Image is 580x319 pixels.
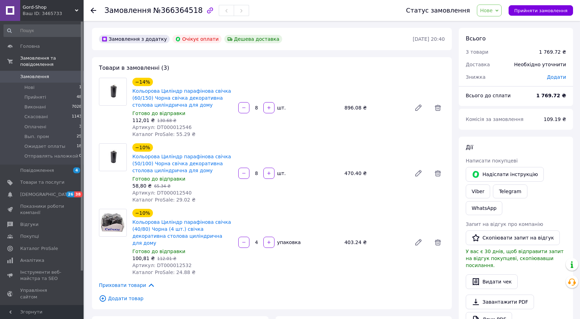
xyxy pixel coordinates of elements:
[72,104,82,110] span: 7028
[493,184,527,198] a: Telegram
[77,143,82,150] span: 18
[24,104,46,110] span: Виконані
[132,154,231,173] a: Кольорова Циліндр парафінова свічка (50/100) Чорна свічка декоративна столова циліндрична для дому
[23,10,84,17] div: Ваш ID: 3465733
[20,245,58,252] span: Каталог ProSale
[66,191,74,197] span: 26
[20,203,64,216] span: Показники роботи компанії
[24,124,46,130] span: Оплачені
[99,281,155,289] span: Приховати товари
[24,94,46,100] span: Прийняті
[466,158,518,164] span: Написати покупцеві
[466,201,502,215] a: WhatsApp
[24,153,78,159] span: Отправлять наложкой
[99,64,169,71] span: Товари в замовленні (3)
[99,295,445,302] span: Додати товар
[24,134,49,140] span: Вып. пром
[157,118,176,123] span: 130.68 ₴
[153,6,203,15] span: №366364518
[132,219,231,246] a: Кольорова Циліндр парафінова свічка (40/80) Чорна (4 шт.) свічка декоративна столова циліндрична ...
[466,74,486,80] span: Знижка
[172,35,222,43] div: Очікує оплати
[466,295,534,309] a: Завантажити PDF
[342,168,409,178] div: 470.40 ₴
[132,249,185,254] span: Готово до відправки
[132,209,153,217] div: −10%
[342,103,409,113] div: 896.08 ₴
[132,78,153,86] div: −14%
[466,93,511,98] span: Всього до сплати
[24,114,48,120] span: Скасовані
[480,8,493,13] span: Нове
[20,55,84,68] span: Замовлення та повідомлення
[20,257,44,264] span: Аналітика
[79,153,82,159] span: 0
[132,197,195,203] span: Каталог ProSale: 29.02 ₴
[539,48,566,55] div: 1 769.72 ₴
[157,256,176,261] span: 112.01 ₴
[72,114,82,120] span: 1143
[342,237,409,247] div: 403.24 ₴
[20,179,64,185] span: Товари та послуги
[20,167,54,174] span: Повідомлення
[544,116,566,122] span: 109.19 ₴
[466,35,486,42] span: Всього
[91,7,96,14] div: Повернутися назад
[74,191,82,197] span: 38
[275,239,301,246] div: упаковка
[73,167,80,173] span: 4
[20,287,64,300] span: Управління сайтом
[99,35,170,43] div: Замовлення з додатку
[77,94,82,100] span: 48
[466,274,518,289] button: Видати чек
[466,167,544,182] button: Надіслати інструкцію
[20,191,72,198] span: [DEMOGRAPHIC_DATA]
[79,84,82,91] span: 1
[23,4,75,10] span: Gord-Shop
[99,147,126,168] img: Кольорова Циліндр парафінова свічка (50/100) Чорна свічка декоративна столова циліндрична для дому
[510,57,570,72] div: Необхідно уточнити
[466,184,490,198] a: Viber
[466,249,564,268] span: У вас є 30 днів, щоб відправити запит на відгук покупцеві, скопіювавши посилання.
[99,213,126,233] img: Кольорова Циліндр парафінова свічка (40/80) Чорна (4 шт.) свічка декоративна столова циліндрична ...
[20,269,64,282] span: Інструменти веб-майстра та SEO
[466,116,524,122] span: Комісія за замовлення
[154,184,170,189] span: 65.34 ₴
[99,82,126,102] img: Кольорова Циліндр парафінова свічка (60/150) Чорна свічка декоративна столова циліндрична для дому
[132,143,153,152] div: −10%
[466,144,473,151] span: Дії
[132,183,152,189] span: 58,80 ₴
[24,84,34,91] span: Нові
[20,221,38,228] span: Відгуки
[514,8,567,13] span: Прийняти замовлення
[132,111,185,116] span: Готово до відправки
[132,124,192,130] span: Артикул: DT000012546
[20,43,40,50] span: Головна
[509,5,573,16] button: Прийняти замовлення
[431,101,445,115] span: Видалити
[24,143,65,150] span: Ожидает оплаты
[413,36,445,42] time: [DATE] 20:40
[431,235,445,249] span: Видалити
[132,176,185,182] span: Готово до відправки
[132,263,192,268] span: Артикул: DT000012532
[3,24,82,37] input: Пошук
[466,221,543,227] span: Запит на відгук про компанію
[79,124,82,130] span: 3
[466,230,560,245] button: Скопіювати запит на відгук
[411,235,425,249] a: Редагувати
[132,117,155,123] span: 112,01 ₴
[536,93,566,98] b: 1 769.72 ₴
[20,233,39,240] span: Покупці
[132,269,195,275] span: Каталог ProSale: 24.88 ₴
[466,62,490,67] span: Доставка
[411,101,425,115] a: Редагувати
[411,166,425,180] a: Редагувати
[105,6,151,15] span: Замовлення
[132,256,155,261] span: 100,81 ₴
[275,170,286,177] div: шт.
[547,74,566,80] span: Додати
[132,88,231,108] a: Кольорова Циліндр парафінова свічка (60/150) Чорна свічка декоративна столова циліндрична для дому
[132,131,195,137] span: Каталог ProSale: 55.29 ₴
[275,104,286,111] div: шт.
